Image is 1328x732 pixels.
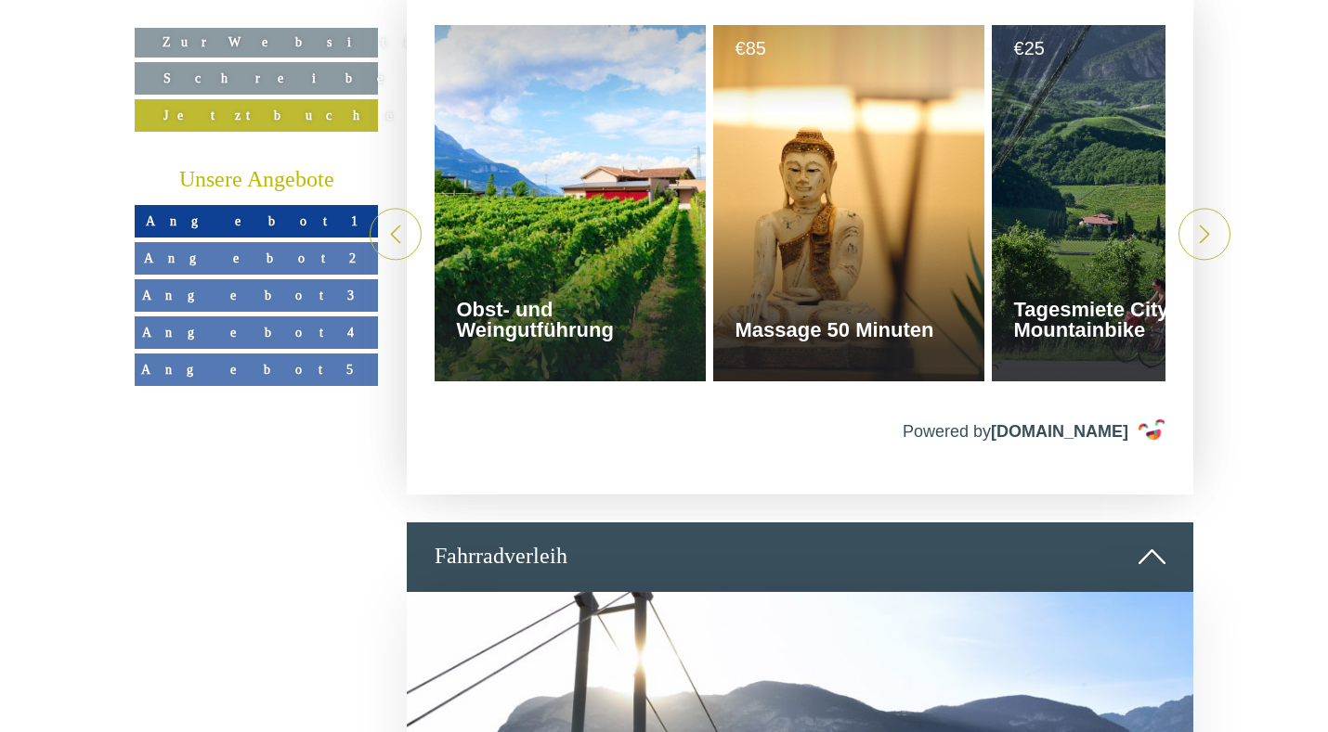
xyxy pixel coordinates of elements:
div: 85 [736,39,970,58]
h3: Massage 50 Minuten [736,320,979,340]
span: Angebot 2 [144,250,369,265]
span: € [736,39,746,58]
a: € 25Tagesmiete City- oder Mountainbike [992,25,1263,381]
h3: Obst- und Weingutführung [457,300,700,340]
a: € 85Massage 50 Minuten [713,25,984,381]
a: Powered by[DOMAIN_NAME] [435,418,1166,445]
div: Guten Tag, wie können wir Ihnen helfen? [14,50,343,107]
div: [DATE] [331,14,402,45]
span: Angebot 1 [146,213,367,228]
button: Senden [502,489,732,521]
span: Angebot 3 [142,288,371,302]
h3: Tagesmiete City- oder Mountainbike [1014,300,1257,340]
strong: [DOMAIN_NAME] [991,422,1128,442]
a: Schreiben Sie uns [135,62,378,95]
a: Jetzt buchen [135,99,378,132]
small: 14:59 [28,90,333,103]
div: Unsere Angebote [135,164,378,196]
span: € [1014,39,1024,58]
a: Obst- und Weingutführung [435,25,706,381]
span: Angebot 5 [141,362,386,377]
div: 25 [1014,39,1249,58]
div: Fahrradverleih [407,522,1194,591]
div: [GEOGRAPHIC_DATA] [28,54,333,69]
a: Zur Website [135,28,378,58]
span: Angebot 4 [142,325,371,340]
